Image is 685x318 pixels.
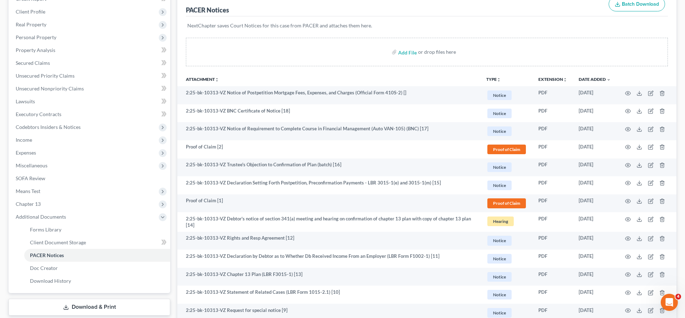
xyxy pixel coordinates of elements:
td: PDF [533,158,573,177]
td: PDF [533,268,573,286]
td: PDF [533,176,573,194]
td: [DATE] [573,194,616,213]
td: PDF [533,86,573,104]
td: 2:25-bk-10313-VZ Statement of Related Cases (LBR Form 1015-2.1) [10] [177,286,481,304]
a: Client Document Storage [24,236,170,249]
td: PDF [533,140,573,158]
a: SOFA Review [10,172,170,185]
div: or drop files here [418,48,456,56]
span: Notice [487,290,512,299]
a: Proof of Claim [486,144,527,155]
span: Expenses [16,150,36,156]
span: Chapter 13 [16,201,41,207]
span: Notice [487,181,512,190]
td: Proof of Claim [2] [177,140,481,158]
td: [DATE] [573,232,616,250]
span: Notice [487,308,512,318]
td: 2:25-bk-10313-VZ Notice of Requirement to Complete Course in Financial Management (Auto VAN-105) ... [177,122,481,140]
span: Income [16,137,32,143]
span: Proof of Claim [487,145,526,154]
td: Proof of Claim [1] [177,194,481,213]
td: PDF [533,194,573,213]
a: Notice [486,108,527,119]
a: Proof of Claim [486,197,527,209]
span: Download History [30,278,71,284]
a: Secured Claims [10,57,170,69]
a: Hearing [486,215,527,227]
button: TYPEunfold_more [486,77,501,82]
a: Forms Library [24,223,170,236]
span: Additional Documents [16,214,66,220]
a: Property Analysis [10,44,170,57]
td: 2:25-bk-10313-VZ Chapter 13 Plan (LBR F3015-1) [13] [177,268,481,286]
a: Notice [486,125,527,137]
span: Client Document Storage [30,239,86,245]
a: Doc Creator [24,262,170,275]
p: NextChapter saves Court Notices for this case from PACER and attaches them here. [187,22,666,29]
span: Unsecured Nonpriority Claims [16,85,84,92]
span: Miscellaneous [16,162,47,168]
td: 2:25-bk-10313-VZ Declaration Setting Forth Postpetition, Preconfirmation Payments - LBR 3015-1(e)... [177,176,481,194]
span: Property Analysis [16,47,55,53]
td: [DATE] [573,286,616,304]
i: expand_more [607,78,611,82]
span: Notice [487,254,512,264]
td: PDF [533,286,573,304]
td: [DATE] [573,158,616,177]
span: Proof of Claim [487,198,526,208]
td: PDF [533,104,573,122]
td: [DATE] [573,268,616,286]
a: Notice [486,289,527,301]
span: Forms Library [30,226,61,233]
iframe: Intercom live chat [661,294,678,311]
span: Notice [487,126,512,136]
td: [DATE] [573,176,616,194]
span: Batch Download [622,1,659,7]
i: unfold_more [497,78,501,82]
td: 2:25-bk-10313-VZ BNC Certificate of Notice [18] [177,104,481,122]
a: Unsecured Nonpriority Claims [10,82,170,95]
span: Executory Contracts [16,111,61,117]
div: PACER Notices [186,6,229,14]
a: Download & Print [9,299,170,316]
span: Secured Claims [16,60,50,66]
span: Client Profile [16,9,45,15]
a: Notice [486,179,527,191]
td: 2:25-bk-10313-VZ Debtor's notice of section 341(a) meeting and hearing on confirmation of chapter... [177,212,481,232]
a: Notice [486,253,527,265]
span: Notice [487,236,512,245]
i: unfold_more [563,78,567,82]
span: Personal Property [16,34,56,40]
span: Codebtors Insiders & Notices [16,124,81,130]
span: Notice [487,90,512,100]
td: PDF [533,212,573,232]
td: PDF [533,122,573,140]
a: Notice [486,235,527,246]
td: [DATE] [573,86,616,104]
td: [DATE] [573,122,616,140]
a: Lawsuits [10,95,170,108]
span: Doc Creator [30,265,58,271]
td: 2:25-bk-10313-VZ Declaration by Debtor as to Whether Db Received Income From an Employer (LBR For... [177,250,481,268]
a: Extensionunfold_more [538,77,567,82]
span: 4 [675,294,681,299]
a: Attachmentunfold_more [186,77,219,82]
a: Download History [24,275,170,287]
span: Hearing [487,217,514,226]
a: Notice [486,89,527,101]
td: 2:25-bk-10313-VZ Notice of Postpetition Mortgage Fees, Expenses, and Charges (Official Form 410S-... [177,86,481,104]
a: Unsecured Priority Claims [10,69,170,82]
span: PACER Notices [30,252,64,258]
td: [DATE] [573,250,616,268]
i: unfold_more [215,78,219,82]
a: Executory Contracts [10,108,170,121]
td: 2:25-bk-10313-VZ Rights and Resp Agreement [12] [177,232,481,250]
td: [DATE] [573,140,616,158]
span: Notice [487,109,512,118]
span: Means Test [16,188,40,194]
td: 2:25-bk-10313-VZ Trustee's Objection to Confirmation of Plan (batch) [16] [177,158,481,177]
a: PACER Notices [24,249,170,262]
span: Notice [487,162,512,172]
span: Notice [487,272,512,282]
td: [DATE] [573,104,616,122]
